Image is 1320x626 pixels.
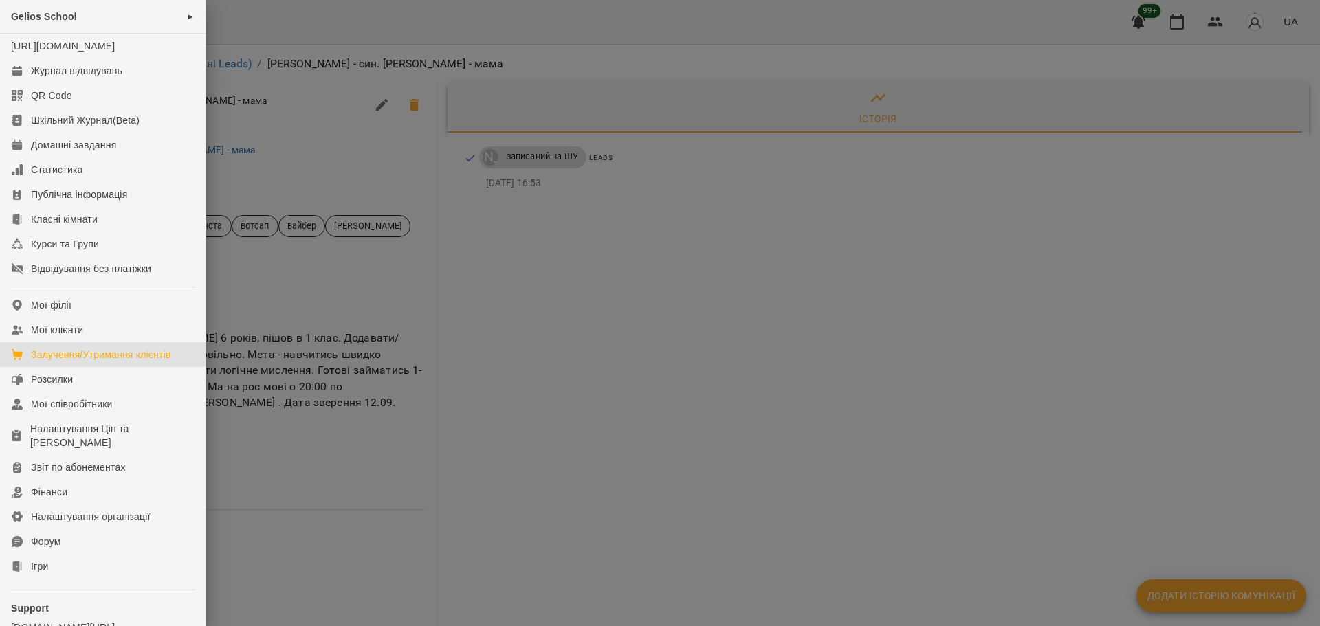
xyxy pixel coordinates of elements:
div: Відвідування без платіжки [31,262,151,276]
div: Налаштування організації [31,510,151,524]
div: Фінанси [31,485,67,499]
div: Мої клієнти [31,323,83,337]
div: Публічна інформація [31,188,127,201]
a: [URL][DOMAIN_NAME] [11,41,115,52]
span: Gelios School [11,11,77,22]
div: Розсилки [31,372,73,386]
div: Налаштування Цін та [PERSON_NAME] [30,422,195,449]
div: Ігри [31,559,48,573]
p: Support [11,601,195,615]
div: Шкільний Журнал(Beta) [31,113,140,127]
div: QR Code [31,89,72,102]
div: Домашні завдання [31,138,116,152]
div: Курси та Групи [31,237,99,251]
div: Залучення/Утримання клієнтів [31,348,171,361]
div: Мої співробітники [31,397,113,411]
div: Класні кімнати [31,212,98,226]
div: Статистика [31,163,83,177]
div: Журнал відвідувань [31,64,122,78]
div: Звіт по абонементах [31,460,126,474]
div: Форум [31,535,61,548]
div: Мої філії [31,298,71,312]
span: ► [187,11,195,22]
